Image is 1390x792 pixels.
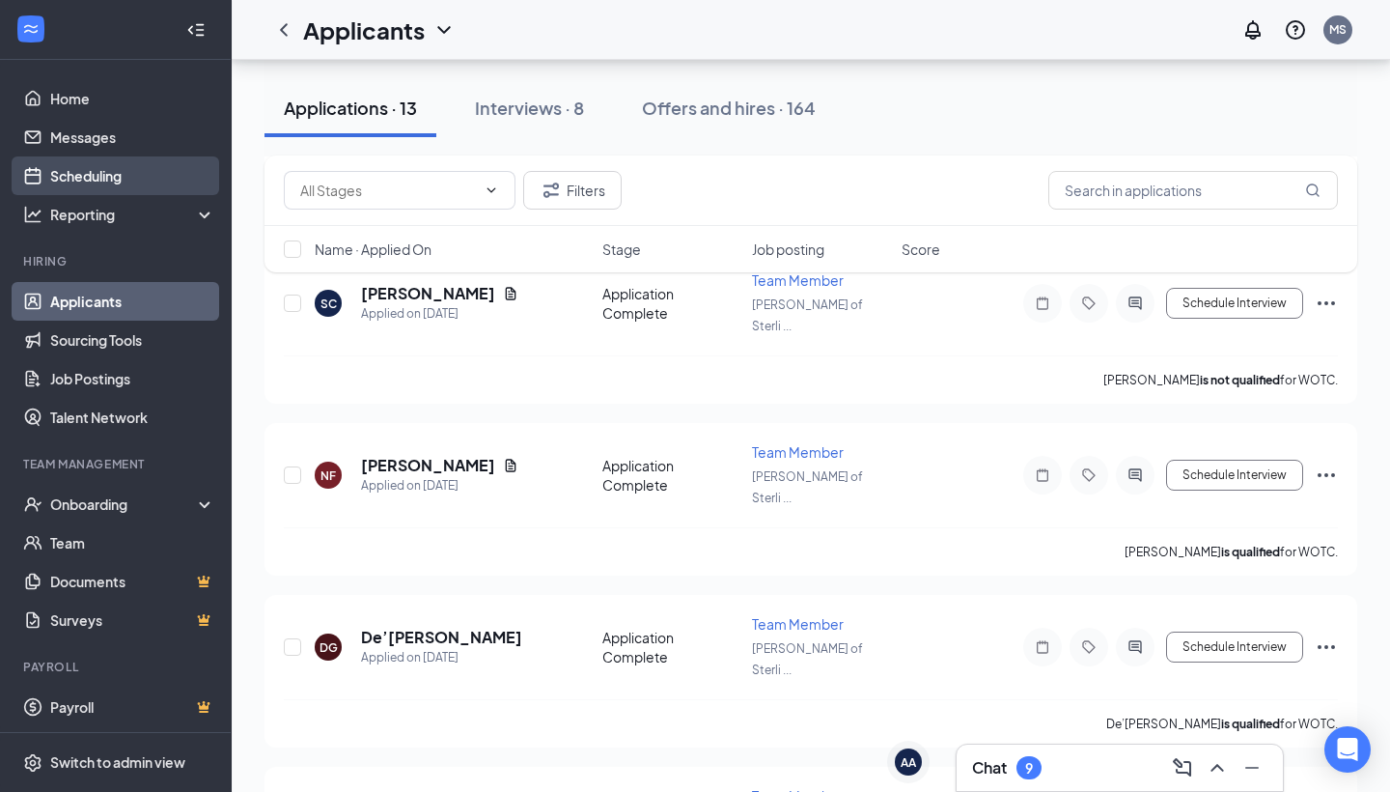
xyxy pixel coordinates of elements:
[361,476,518,495] div: Applied on [DATE]
[361,648,522,667] div: Applied on [DATE]
[1221,545,1280,559] b: is qualified
[1077,296,1100,311] svg: Tag
[752,443,844,461] span: Team Member
[752,240,824,259] span: Job posting
[303,14,425,46] h1: Applicants
[1237,752,1267,783] button: Minimize
[361,627,522,648] h5: De’[PERSON_NAME]
[1166,288,1303,319] button: Schedule Interview
[1048,171,1338,210] input: Search in applications
[902,240,940,259] span: Score
[1125,544,1338,560] p: [PERSON_NAME] for WOTC.
[1166,460,1303,491] button: Schedule Interview
[1031,467,1054,483] svg: Note
[1202,752,1233,783] button: ChevronUp
[50,398,215,437] a: Talent Network
[503,286,518,301] svg: Document
[21,19,41,39] svg: WorkstreamLogo
[23,205,42,224] svg: Analysis
[284,96,417,120] div: Applications · 13
[752,469,863,505] span: [PERSON_NAME] of Sterli ...
[50,601,215,639] a: SurveysCrown
[186,20,206,40] svg: Collapse
[50,118,215,156] a: Messages
[320,296,337,312] div: SC
[1077,639,1100,655] svg: Tag
[23,495,42,514] svg: UserCheck
[50,562,215,601] a: DocumentsCrown
[50,79,215,118] a: Home
[315,240,431,259] span: Name · Applied On
[1315,636,1338,659] svg: Ellipses
[901,754,916,771] div: AA
[752,297,863,333] span: [PERSON_NAME] of Sterli ...
[484,183,499,198] svg: ChevronDown
[1329,21,1347,38] div: MS
[50,282,215,321] a: Applicants
[602,456,740,495] div: Application Complete
[642,96,816,120] div: Offers and hires · 164
[50,205,216,224] div: Reporting
[523,171,622,210] button: Filter Filters
[50,495,199,514] div: Onboarding
[475,96,584,120] div: Interviews · 8
[50,523,215,562] a: Team
[1324,726,1371,773] div: Open Intercom Messenger
[50,156,215,195] a: Scheduling
[361,304,518,324] div: Applied on [DATE]
[1031,296,1054,311] svg: Note
[540,179,563,202] svg: Filter
[432,18,456,42] svg: ChevronDown
[752,641,863,677] span: [PERSON_NAME] of Sterli ...
[1315,464,1338,487] svg: Ellipses
[1171,756,1194,779] svg: ComposeMessage
[503,458,518,473] svg: Document
[50,753,185,773] div: Switch to admin view
[320,467,336,484] div: NF
[1124,296,1147,311] svg: ActiveChat
[1305,183,1320,198] svg: MagnifyingGlass
[1124,639,1147,655] svg: ActiveChat
[361,283,495,304] h5: [PERSON_NAME]
[1124,467,1147,483] svg: ActiveChat
[1240,756,1264,779] svg: Minimize
[1221,717,1280,731] b: is qualified
[972,757,1007,778] h3: Chat
[1167,752,1198,783] button: ComposeMessage
[1206,756,1229,779] svg: ChevronUp
[50,359,215,398] a: Job Postings
[602,628,740,666] div: Application Complete
[602,240,641,259] span: Stage
[50,321,215,359] a: Sourcing Tools
[23,456,211,472] div: Team Management
[1025,760,1033,777] div: 9
[272,18,295,42] svg: ChevronLeft
[1315,292,1338,315] svg: Ellipses
[752,615,844,633] span: Team Member
[1284,18,1307,42] svg: QuestionInfo
[1241,18,1265,42] svg: Notifications
[1103,372,1338,388] p: [PERSON_NAME] for WOTC.
[602,284,740,323] div: Application Complete
[23,659,211,675] div: Payroll
[1077,467,1100,483] svg: Tag
[50,688,215,726] a: PayrollCrown
[1166,632,1303,663] button: Schedule Interview
[1031,639,1054,655] svg: Note
[1200,373,1280,387] b: is not qualified
[361,455,495,476] h5: [PERSON_NAME]
[300,180,476,201] input: All Stages
[1106,716,1338,732] p: De’[PERSON_NAME] for WOTC.
[23,753,42,773] svg: Settings
[23,253,211,269] div: Hiring
[320,639,338,656] div: DG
